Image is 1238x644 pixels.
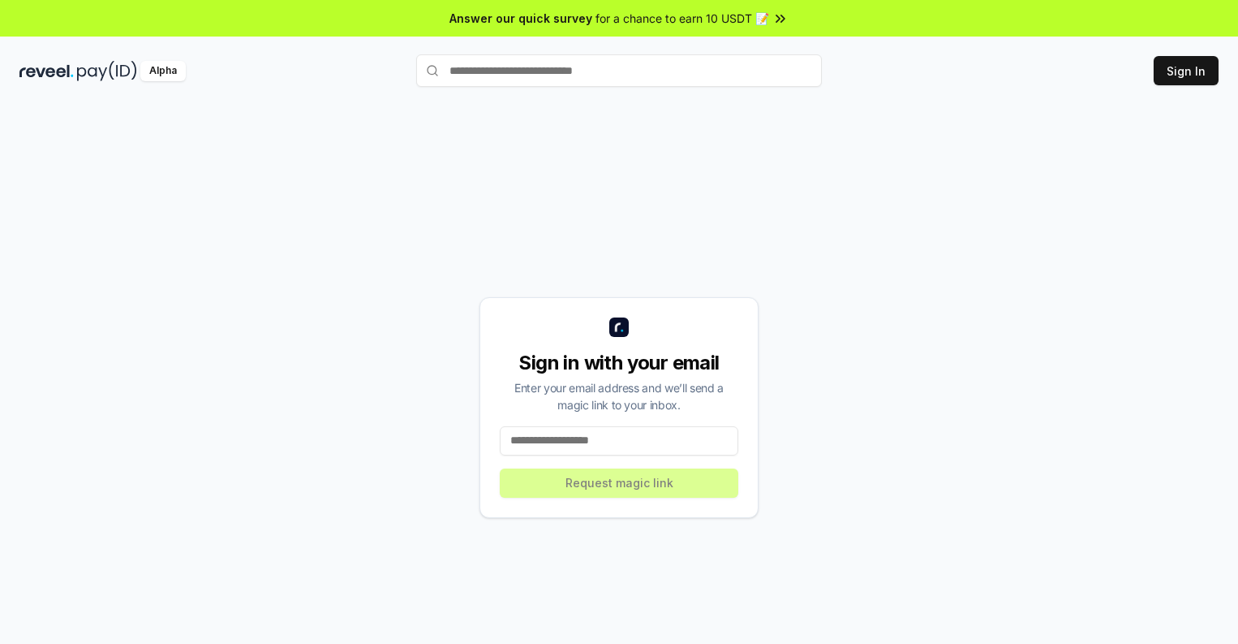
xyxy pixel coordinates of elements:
[19,61,74,81] img: reveel_dark
[595,10,769,27] span: for a chance to earn 10 USDT 📝
[77,61,137,81] img: pay_id
[500,379,738,413] div: Enter your email address and we’ll send a magic link to your inbox.
[609,318,629,337] img: logo_small
[1154,56,1219,85] button: Sign In
[500,350,738,376] div: Sign in with your email
[449,10,592,27] span: Answer our quick survey
[140,61,186,81] div: Alpha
